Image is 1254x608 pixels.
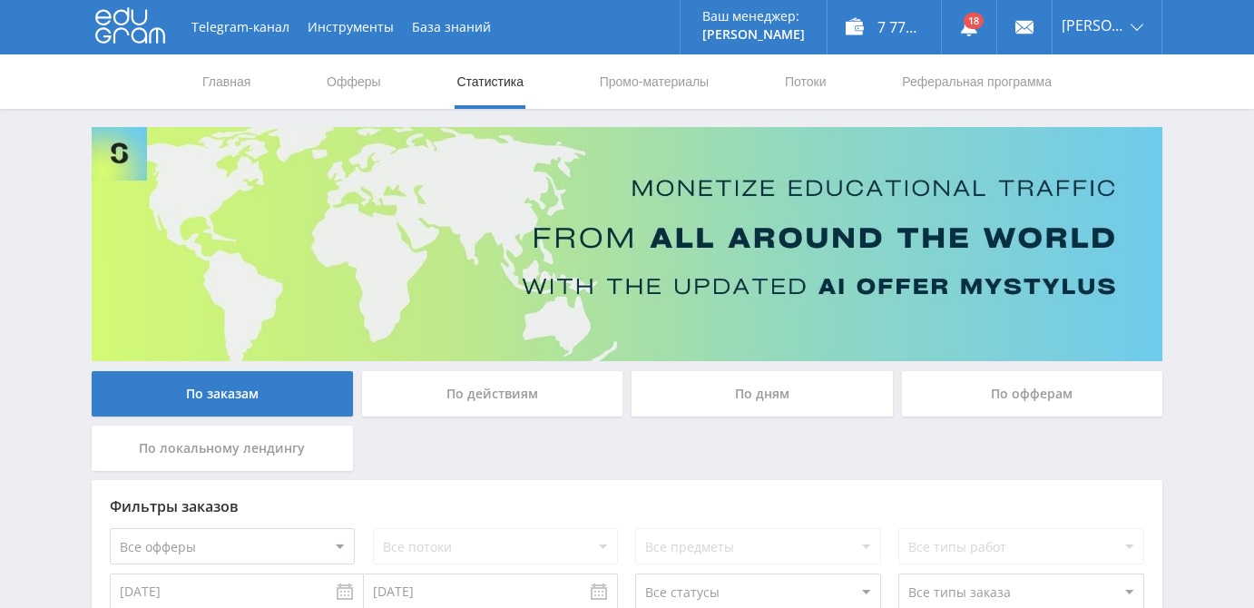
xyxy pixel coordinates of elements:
a: Потоки [783,54,828,109]
img: Banner [92,127,1162,361]
a: Статистика [455,54,525,109]
div: По офферам [902,371,1163,417]
div: По дням [632,371,893,417]
a: Реферальная программа [900,54,1053,109]
a: Главная [201,54,252,109]
p: Ваш менеджер: [702,9,805,24]
p: [PERSON_NAME] [702,27,805,42]
span: [PERSON_NAME] [1062,18,1125,33]
div: По заказам [92,371,353,417]
div: По действиям [362,371,623,417]
div: По локальному лендингу [92,426,353,471]
a: Промо-материалы [598,54,710,109]
div: Фильтры заказов [110,498,1144,515]
a: Офферы [325,54,383,109]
